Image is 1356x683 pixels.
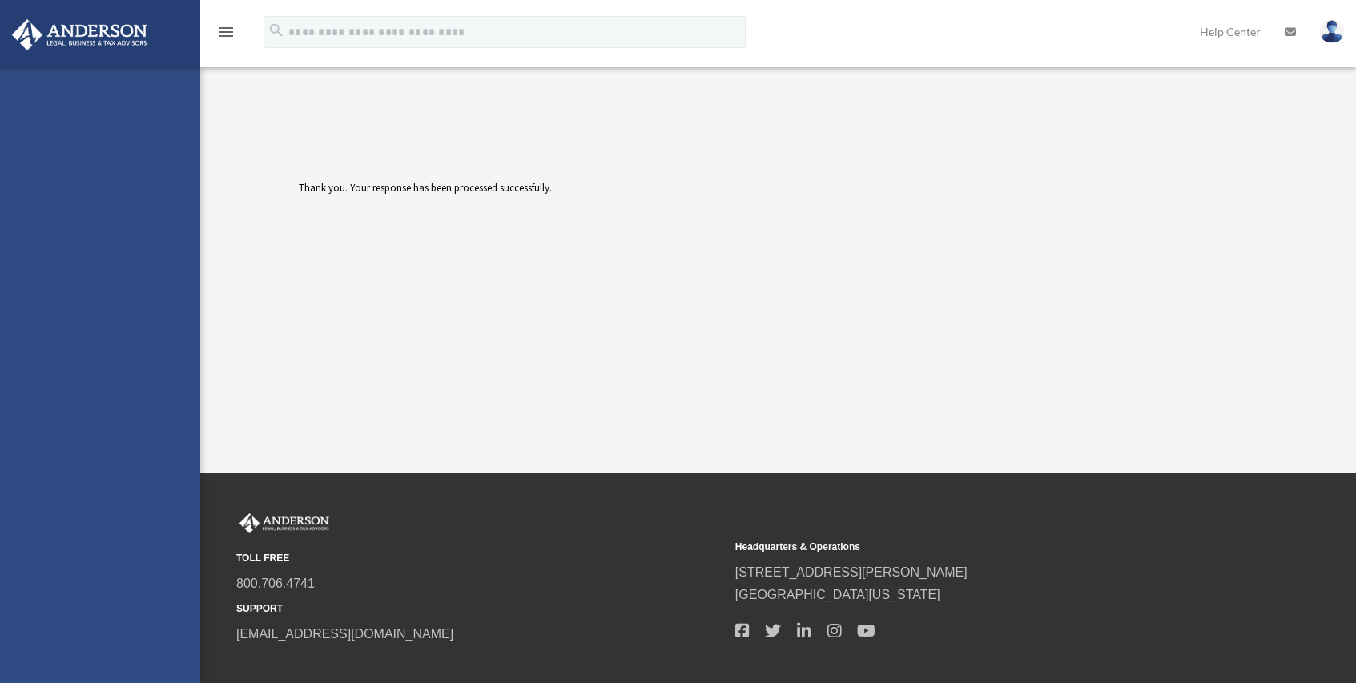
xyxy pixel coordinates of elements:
div: Thank you. Your response has been processed successfully. [299,179,895,299]
img: Anderson Advisors Platinum Portal [7,19,152,50]
small: SUPPORT [236,601,724,617]
a: [STREET_ADDRESS][PERSON_NAME] [735,565,968,579]
small: TOLL FREE [236,550,724,567]
img: User Pic [1320,20,1344,43]
img: Anderson Advisors Platinum Portal [236,513,332,534]
i: menu [216,22,235,42]
small: Headquarters & Operations [735,539,1223,556]
a: 800.706.4741 [236,577,315,590]
a: menu [216,28,235,42]
i: search [268,22,285,39]
a: [GEOGRAPHIC_DATA][US_STATE] [735,588,940,601]
a: [EMAIL_ADDRESS][DOMAIN_NAME] [236,627,453,641]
